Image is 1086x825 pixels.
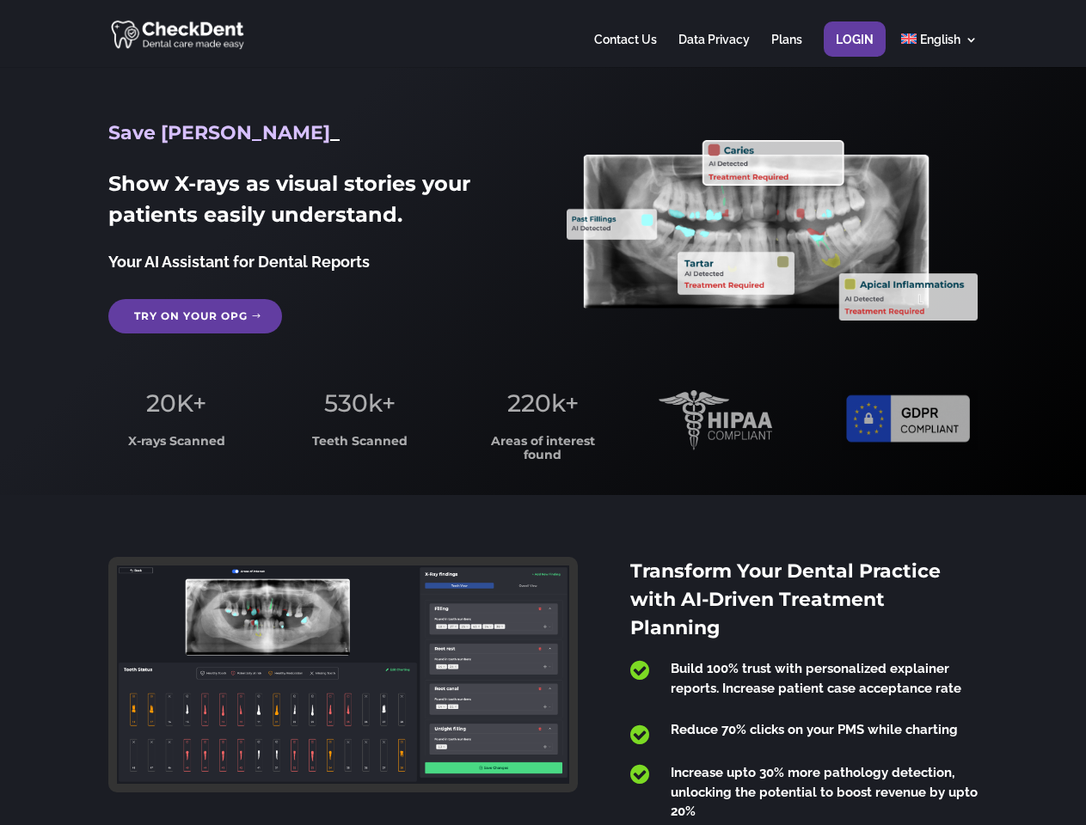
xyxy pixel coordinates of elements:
span: 530k+ [324,388,396,418]
a: Login [836,34,874,67]
span: Save [PERSON_NAME] [108,121,330,144]
span: Increase upto 30% more pathology detection, unlocking the potential to boost revenue by upto 20% [671,765,978,819]
img: CheckDent AI [111,17,246,51]
a: English [901,34,978,67]
span: Your AI Assistant for Dental Reports [108,253,370,271]
img: X_Ray_annotated [567,140,977,321]
span: 220k+ [507,388,579,418]
span: Build 100% trust with personalized explainer reports. Increase patient case acceptance rate [671,661,961,696]
a: Contact Us [594,34,657,67]
span:  [630,659,649,681]
a: Data Privacy [678,34,750,67]
span: Reduce 70% clicks on your PMS while charting [671,722,958,737]
h2: Show X-rays as visual stories your patients easily understand. [108,168,518,239]
span:  [630,724,649,746]
span: English [920,33,960,46]
span: 20K+ [146,388,206,418]
span:  [630,763,649,785]
span: _ [330,121,340,144]
a: Try on your OPG [108,299,282,333]
h3: Areas of interest found [476,435,611,470]
span: Transform Your Dental Practice with AI-Driven Treatment Planning [630,559,941,639]
a: Plans [771,34,802,67]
